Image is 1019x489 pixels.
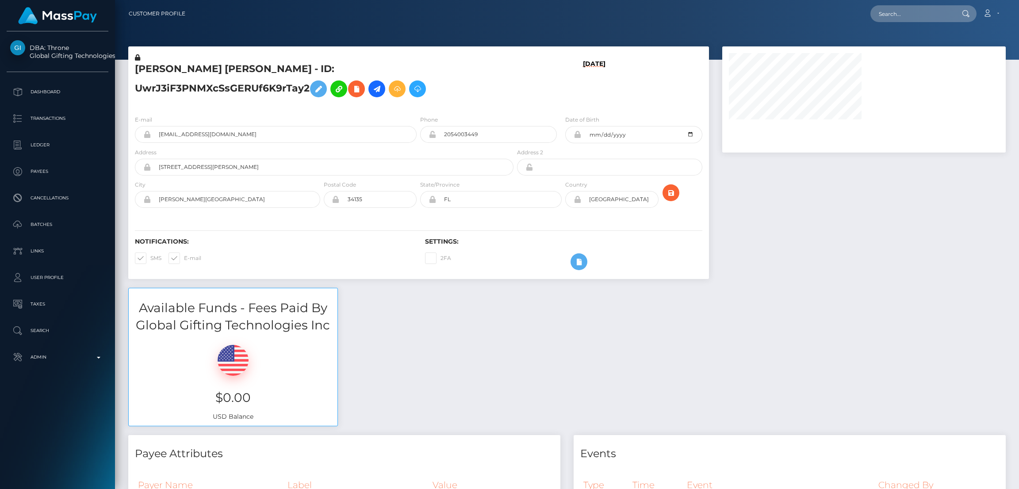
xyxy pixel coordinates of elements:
[7,44,108,60] span: DBA: Throne Global Gifting Technologies Inc
[10,218,105,231] p: Batches
[10,271,105,284] p: User Profile
[7,267,108,289] a: User Profile
[135,389,331,406] h3: $0.00
[129,334,337,425] div: USD Balance
[7,81,108,103] a: Dashboard
[324,181,356,189] label: Postal Code
[129,4,185,23] a: Customer Profile
[10,85,105,99] p: Dashboard
[135,62,509,102] h5: [PERSON_NAME] [PERSON_NAME] - ID: UwrJ3iF3PNMXcSsGERUf6K9rTay2
[565,181,587,189] label: Country
[7,107,108,130] a: Transactions
[565,116,599,124] label: Date of Birth
[7,346,108,368] a: Admin
[870,5,954,22] input: Search...
[10,298,105,311] p: Taxes
[169,252,201,264] label: E-mail
[7,134,108,156] a: Ledger
[10,244,105,258] p: Links
[7,240,108,262] a: Links
[7,293,108,315] a: Taxes
[7,214,108,236] a: Batches
[135,238,412,245] h6: Notifications:
[10,165,105,178] p: Payees
[10,324,105,337] p: Search
[10,191,105,205] p: Cancellations
[583,60,605,105] h6: [DATE]
[135,116,152,124] label: E-mail
[10,112,105,125] p: Transactions
[420,181,460,189] label: State/Province
[135,446,554,462] h4: Payee Attributes
[135,149,157,157] label: Address
[420,116,438,124] label: Phone
[218,345,249,376] img: USD.png
[18,7,97,24] img: MassPay Logo
[10,40,25,55] img: Global Gifting Technologies Inc
[7,160,108,183] a: Payees
[10,351,105,364] p: Admin
[135,181,146,189] label: City
[7,320,108,342] a: Search
[7,187,108,209] a: Cancellations
[10,138,105,152] p: Ledger
[129,299,337,334] h3: Available Funds - Fees Paid By Global Gifting Technologies Inc
[425,238,702,245] h6: Settings:
[368,80,385,97] a: Initiate Payout
[425,252,451,264] label: 2FA
[517,149,543,157] label: Address 2
[580,446,999,462] h4: Events
[135,252,161,264] label: SMS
